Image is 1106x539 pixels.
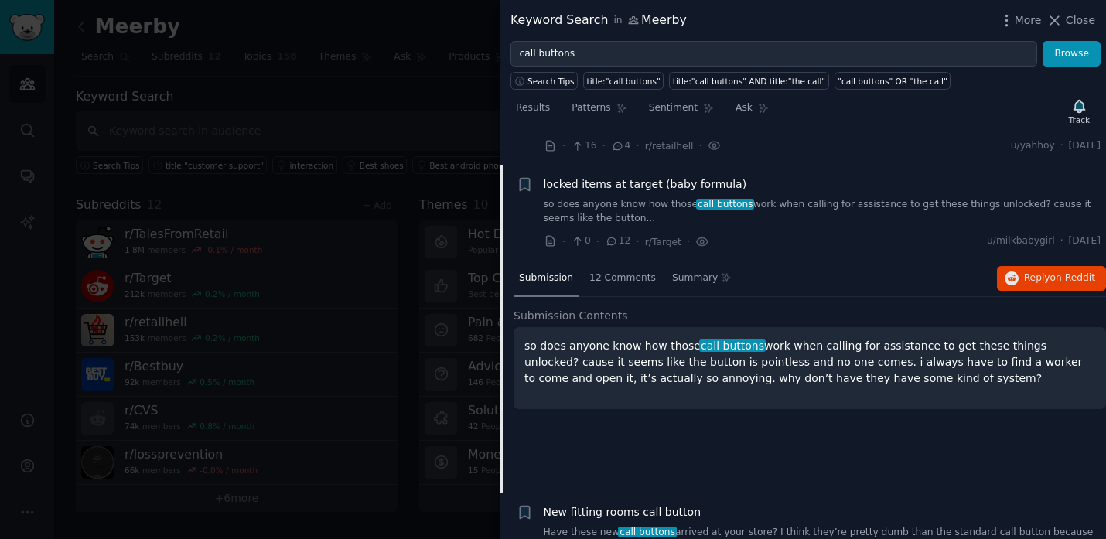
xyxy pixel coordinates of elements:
span: · [1060,139,1063,153]
p: so does anyone know how those work when calling for assistance to get these things unlocked? caus... [524,338,1095,387]
div: Track [1069,114,1090,125]
button: Close [1046,12,1095,29]
button: Browse [1043,41,1101,67]
span: call buttons [696,199,754,210]
span: · [687,234,690,250]
a: title:"call buttons" AND title:"the call" [669,72,828,90]
button: Track [1063,95,1095,128]
span: Submission [519,271,573,285]
span: call buttons [699,339,765,352]
span: More [1015,12,1042,29]
span: · [636,138,639,154]
span: in [613,14,622,28]
a: Sentiment [643,96,719,128]
span: [DATE] [1069,234,1101,248]
button: Replyon Reddit [997,266,1106,291]
span: Close [1066,12,1095,29]
div: Keyword Search Meerby [510,11,687,30]
span: · [602,138,606,154]
span: u/yahhoy [1011,139,1055,153]
span: u/milkbabygirl [987,234,1055,248]
span: · [562,234,565,250]
input: Try a keyword related to your business [510,41,1037,67]
div: title:"call buttons" [587,76,661,87]
button: Search Tips [510,72,578,90]
a: Results [510,96,555,128]
span: r/Target [645,237,681,247]
span: Summary [672,271,718,285]
a: locked items at target (baby formula) [544,176,747,193]
span: r/retailhell [645,141,694,152]
a: New fitting rooms call button [544,504,701,520]
span: 12 [605,234,630,248]
span: 12 Comments [589,271,656,285]
span: · [596,234,599,250]
span: Search Tips [527,76,575,87]
span: · [636,234,639,250]
span: Patterns [572,101,610,115]
a: Patterns [566,96,632,128]
span: Reply [1024,271,1095,285]
span: · [698,138,701,154]
span: Submission Contents [514,308,628,324]
span: 16 [571,139,596,153]
a: Ask [730,96,774,128]
span: call buttons [618,527,676,537]
a: "call buttons" OR "the call" [835,72,951,90]
span: Sentiment [649,101,698,115]
span: Ask [736,101,753,115]
span: · [1060,234,1063,248]
span: 4 [611,139,630,153]
span: Results [516,101,550,115]
span: [DATE] [1069,139,1101,153]
a: so does anyone know how thosecall buttonswork when calling for assistance to get these things unl... [544,198,1101,225]
div: title:"call buttons" AND title:"the call" [673,76,825,87]
div: "call buttons" OR "the call" [838,76,947,87]
span: · [562,138,565,154]
button: More [998,12,1042,29]
span: 0 [571,234,590,248]
span: on Reddit [1050,272,1095,283]
a: title:"call buttons" [583,72,664,90]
